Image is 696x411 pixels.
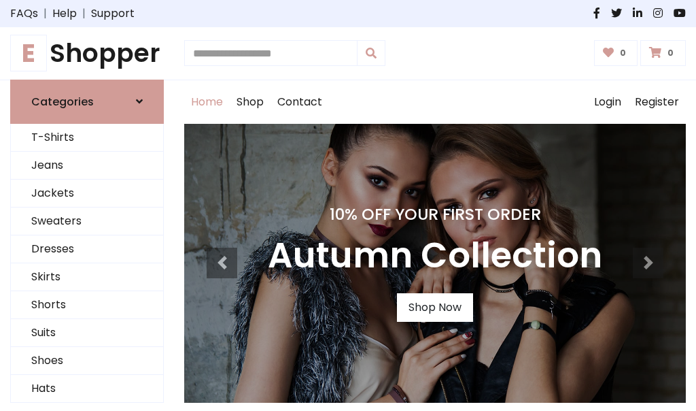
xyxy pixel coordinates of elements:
[664,47,677,59] span: 0
[271,80,329,124] a: Contact
[11,291,163,319] a: Shorts
[77,5,91,22] span: |
[587,80,628,124] a: Login
[10,38,164,69] h1: Shopper
[11,152,163,180] a: Jeans
[11,319,163,347] a: Suits
[268,235,602,277] h3: Autumn Collection
[230,80,271,124] a: Shop
[31,95,94,108] h6: Categories
[594,40,638,66] a: 0
[10,5,38,22] a: FAQs
[11,347,163,375] a: Shoes
[11,235,163,263] a: Dresses
[11,180,163,208] a: Jackets
[11,124,163,152] a: T-Shirts
[11,375,163,403] a: Hats
[268,205,602,224] h4: 10% Off Your First Order
[628,80,686,124] a: Register
[10,38,164,69] a: EShopper
[11,208,163,235] a: Sweaters
[11,263,163,291] a: Skirts
[10,35,47,71] span: E
[91,5,135,22] a: Support
[397,293,473,322] a: Shop Now
[38,5,52,22] span: |
[52,5,77,22] a: Help
[184,80,230,124] a: Home
[10,80,164,124] a: Categories
[640,40,686,66] a: 0
[616,47,629,59] span: 0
